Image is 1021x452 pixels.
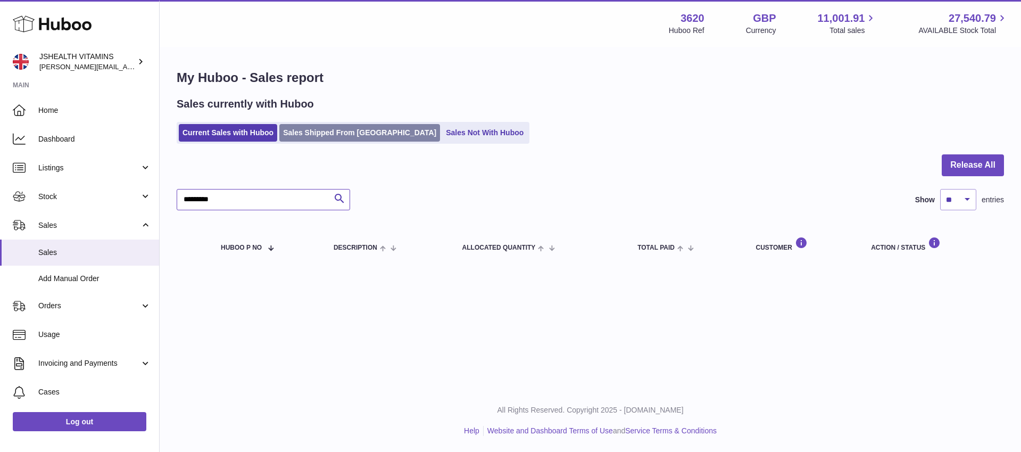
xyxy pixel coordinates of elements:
[753,11,776,26] strong: GBP
[829,26,877,36] span: Total sales
[949,11,996,26] span: 27,540.79
[38,387,151,397] span: Cases
[625,426,717,435] a: Service Terms & Conditions
[39,52,135,72] div: JSHEALTH VITAMINS
[177,69,1004,86] h1: My Huboo - Sales report
[38,330,151,340] span: Usage
[817,11,865,26] span: 11,001.91
[38,105,151,116] span: Home
[871,237,993,251] div: Action / Status
[484,426,717,436] li: and
[637,244,675,251] span: Total paid
[279,124,440,142] a: Sales Shipped From [GEOGRAPHIC_DATA]
[746,26,776,36] div: Currency
[817,11,877,36] a: 11,001.91 Total sales
[669,26,704,36] div: Huboo Ref
[38,274,151,284] span: Add Manual Order
[179,124,277,142] a: Current Sales with Huboo
[38,248,151,258] span: Sales
[38,134,151,144] span: Dashboard
[982,195,1004,205] span: entries
[38,358,140,368] span: Invoicing and Payments
[462,244,536,251] span: ALLOCATED Quantity
[918,11,1008,36] a: 27,540.79 AVAILABLE Stock Total
[221,244,262,251] span: Huboo P no
[442,124,527,142] a: Sales Not With Huboo
[487,426,613,435] a: Website and Dashboard Terms of Use
[918,26,1008,36] span: AVAILABLE Stock Total
[464,426,479,435] a: Help
[13,54,29,70] img: francesca@jshealthvitamins.com
[680,11,704,26] strong: 3620
[38,220,140,231] span: Sales
[942,154,1004,176] button: Release All
[38,301,140,311] span: Orders
[168,405,1012,415] p: All Rights Reserved. Copyright 2025 - [DOMAIN_NAME]
[177,97,314,111] h2: Sales currently with Huboo
[39,62,213,71] span: [PERSON_NAME][EMAIL_ADDRESS][DOMAIN_NAME]
[13,412,146,431] a: Log out
[38,192,140,202] span: Stock
[756,237,850,251] div: Customer
[334,244,377,251] span: Description
[38,163,140,173] span: Listings
[915,195,935,205] label: Show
